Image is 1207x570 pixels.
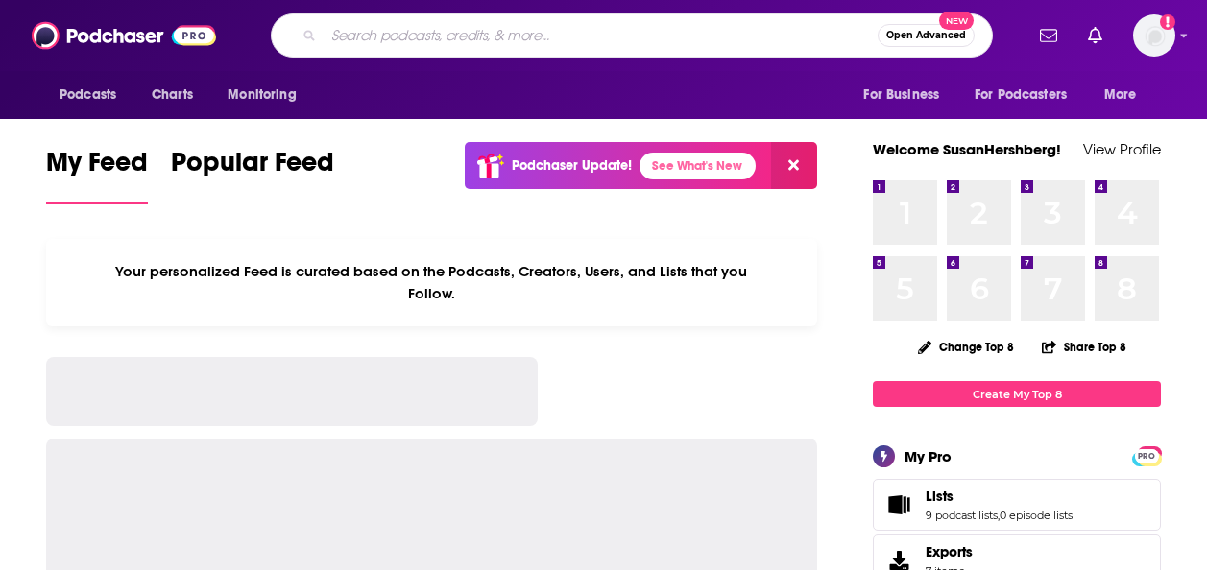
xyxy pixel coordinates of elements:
span: For Business [863,82,939,108]
div: Search podcasts, credits, & more... [271,13,993,58]
button: open menu [1091,77,1161,113]
span: Monitoring [228,82,296,108]
p: Podchaser Update! [512,157,632,174]
div: Your personalized Feed is curated based on the Podcasts, Creators, Users, and Lists that you Follow. [46,239,817,326]
a: Show notifications dropdown [1032,19,1065,52]
a: PRO [1135,448,1158,463]
span: Logged in as SusanHershberg [1133,14,1175,57]
button: Open AdvancedNew [878,24,975,47]
span: Open Advanced [886,31,966,40]
span: Exports [926,543,973,560]
button: Change Top 8 [906,335,1026,359]
span: Lists [926,487,954,505]
a: Create My Top 8 [873,381,1161,407]
a: Charts [139,77,205,113]
button: open menu [962,77,1095,113]
span: Podcasts [60,82,116,108]
button: open menu [214,77,321,113]
span: New [939,12,974,30]
span: My Feed [46,146,148,190]
span: Lists [873,479,1161,531]
span: More [1104,82,1137,108]
span: Charts [152,82,193,108]
a: 0 episode lists [1000,509,1073,522]
img: User Profile [1133,14,1175,57]
div: My Pro [905,447,952,465]
img: Podchaser - Follow, Share and Rate Podcasts [32,17,216,54]
a: My Feed [46,146,148,204]
button: Show profile menu [1133,14,1175,57]
span: PRO [1135,449,1158,463]
a: Show notifications dropdown [1080,19,1110,52]
a: Lists [880,491,918,518]
a: See What's New [640,153,756,179]
button: Share Top 8 [1041,328,1127,366]
span: Popular Feed [171,146,334,190]
button: open menu [850,77,963,113]
a: Lists [926,487,1073,505]
a: 9 podcast lists [926,509,998,522]
a: Welcome SusanHershberg! [873,140,1061,158]
input: Search podcasts, credits, & more... [324,20,878,51]
svg: Add a profile image [1160,14,1175,30]
button: open menu [46,77,141,113]
a: View Profile [1083,140,1161,158]
a: Popular Feed [171,146,334,204]
span: For Podcasters [975,82,1067,108]
span: , [998,509,1000,522]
